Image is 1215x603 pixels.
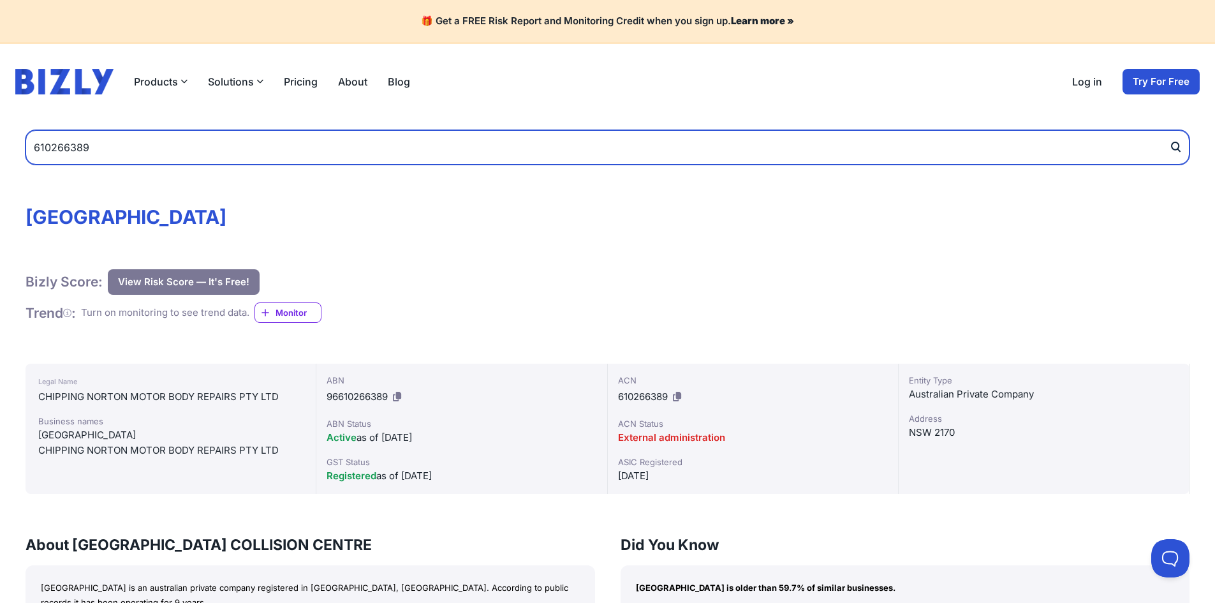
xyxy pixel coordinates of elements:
[327,431,357,443] span: Active
[731,15,794,27] a: Learn more »
[327,374,596,387] div: ABN
[26,205,1189,228] h1: [GEOGRAPHIC_DATA]
[327,470,376,482] span: Registered
[636,581,1175,595] p: [GEOGRAPHIC_DATA] is older than 59.7% of similar businesses.
[327,430,596,445] div: as of [DATE]
[909,412,1179,425] div: Address
[38,374,303,389] div: Legal Name
[254,302,321,323] a: Monitor
[81,306,249,320] div: Turn on monitoring to see trend data.
[909,387,1179,402] div: Australian Private Company
[208,74,263,89] button: Solutions
[909,425,1179,440] div: NSW 2170
[134,74,188,89] button: Products
[38,428,303,443] div: [GEOGRAPHIC_DATA]
[38,443,303,458] div: CHIPPING NORTON MOTOR BODY REPAIRS PTY LTD
[618,456,888,468] div: ASIC Registered
[108,269,260,295] button: View Risk Score — It's Free!
[618,431,725,443] span: External administration
[276,306,321,319] span: Monitor
[338,74,367,89] a: About
[26,273,103,290] h1: Bizly Score:
[1151,539,1189,577] iframe: Toggle Customer Support
[26,130,1189,165] input: Search by Name, ABN or ACN
[388,74,410,89] a: Blog
[15,15,1200,27] h4: 🎁 Get a FREE Risk Report and Monitoring Credit when you sign up.
[26,304,76,322] h1: Trend :
[284,74,318,89] a: Pricing
[1123,69,1200,94] a: Try For Free
[327,391,388,403] span: 96610266389
[38,415,303,428] div: Business names
[618,417,888,430] div: ACN Status
[327,417,596,430] div: ABN Status
[38,389,303,405] div: CHIPPING NORTON MOTOR BODY REPAIRS PTY LTD
[1072,74,1102,89] a: Log in
[621,535,1190,555] h3: Did You Know
[327,456,596,468] div: GST Status
[909,374,1179,387] div: Entity Type
[618,391,668,403] span: 610266389
[327,468,596,484] div: as of [DATE]
[618,468,888,484] div: [DATE]
[618,374,888,387] div: ACN
[26,535,595,555] h3: About [GEOGRAPHIC_DATA] COLLISION CENTRE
